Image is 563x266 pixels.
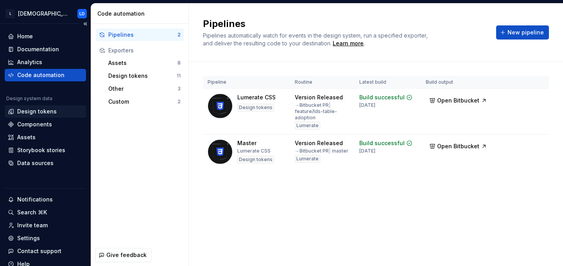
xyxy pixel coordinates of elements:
div: Contact support [17,247,61,255]
a: Storybook stories [5,144,86,156]
div: → Bitbucket PR feature/lds-table-adoption [295,102,350,121]
div: 2 [178,32,181,38]
button: Custom2 [105,95,184,108]
button: Collapse sidebar [80,18,91,29]
button: Search ⌘K [5,206,86,219]
div: 3 [178,86,181,92]
th: Latest build [355,76,421,89]
span: Give feedback [106,251,147,259]
a: Home [5,30,86,43]
div: 11 [177,73,181,79]
a: Invite team [5,219,86,232]
div: → Bitbucket PR master [295,148,348,154]
a: Components [5,118,86,131]
div: Analytics [17,58,42,66]
div: Build successful [359,139,405,147]
a: Open Bitbucket [426,98,491,105]
span: Open Bitbucket [437,97,479,104]
div: Custom [108,98,178,106]
a: Documentation [5,43,86,56]
div: Master [237,139,256,147]
button: Open Bitbucket [426,139,491,153]
div: Version Released [295,139,343,147]
div: Assets [108,59,178,67]
div: Lumerate CSS [237,93,276,101]
div: Search ⌘K [17,208,47,216]
div: Lumerate [295,122,320,129]
th: Build output [421,76,495,89]
button: New pipeline [496,25,549,40]
span: . [332,41,365,47]
div: Code automation [97,10,185,18]
div: Design tokens [237,104,274,111]
span: New pipeline [507,29,544,36]
div: Lumerate CSS [237,148,271,154]
a: Open Bitbucket [426,144,491,151]
span: | [329,148,331,154]
a: Learn more [333,40,364,47]
div: Assets [17,133,36,141]
div: Design tokens [237,156,274,164]
button: Pipelines2 [96,29,184,41]
a: Settings [5,232,86,244]
button: Assets8 [105,57,184,69]
div: Components [17,120,52,128]
div: [DATE] [359,102,375,108]
div: Home [17,32,33,40]
div: Settings [17,234,40,242]
button: Open Bitbucket [426,93,491,108]
a: Analytics [5,56,86,68]
button: L[DEMOGRAPHIC_DATA]LD [2,5,89,22]
button: Contact support [5,245,86,257]
div: Build successful [359,93,405,101]
a: Data sources [5,157,86,169]
div: 2 [178,99,181,105]
div: LD [79,11,85,17]
div: Lumerate [295,155,320,163]
div: Notifications [17,196,53,203]
div: Design tokens [108,72,177,80]
span: | [329,102,331,108]
button: Notifications [5,193,86,206]
button: Give feedback [95,248,152,262]
div: L [5,9,15,18]
a: Assets [5,131,86,144]
th: Routine [290,76,355,89]
div: Data sources [17,159,54,167]
div: Other [108,85,178,93]
a: Design tokens [5,105,86,118]
button: Other3 [105,83,184,95]
div: 8 [178,60,181,66]
div: Version Released [295,93,343,101]
div: Pipelines [108,31,178,39]
button: Design tokens11 [105,70,184,82]
h2: Pipelines [203,18,487,30]
span: Open Bitbucket [437,142,479,150]
div: [DEMOGRAPHIC_DATA] [18,10,68,18]
div: Design system data [6,95,52,102]
a: Code automation [5,69,86,81]
div: [DATE] [359,148,375,154]
span: Pipelines automatically watch for events in the design system, run a specified exporter, and deli... [203,32,429,47]
div: Storybook stories [17,146,65,154]
div: Design tokens [17,108,57,115]
th: Pipeline [203,76,290,89]
div: Exporters [108,47,181,54]
div: Documentation [17,45,59,53]
div: Invite team [17,221,48,229]
div: Code automation [17,71,65,79]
